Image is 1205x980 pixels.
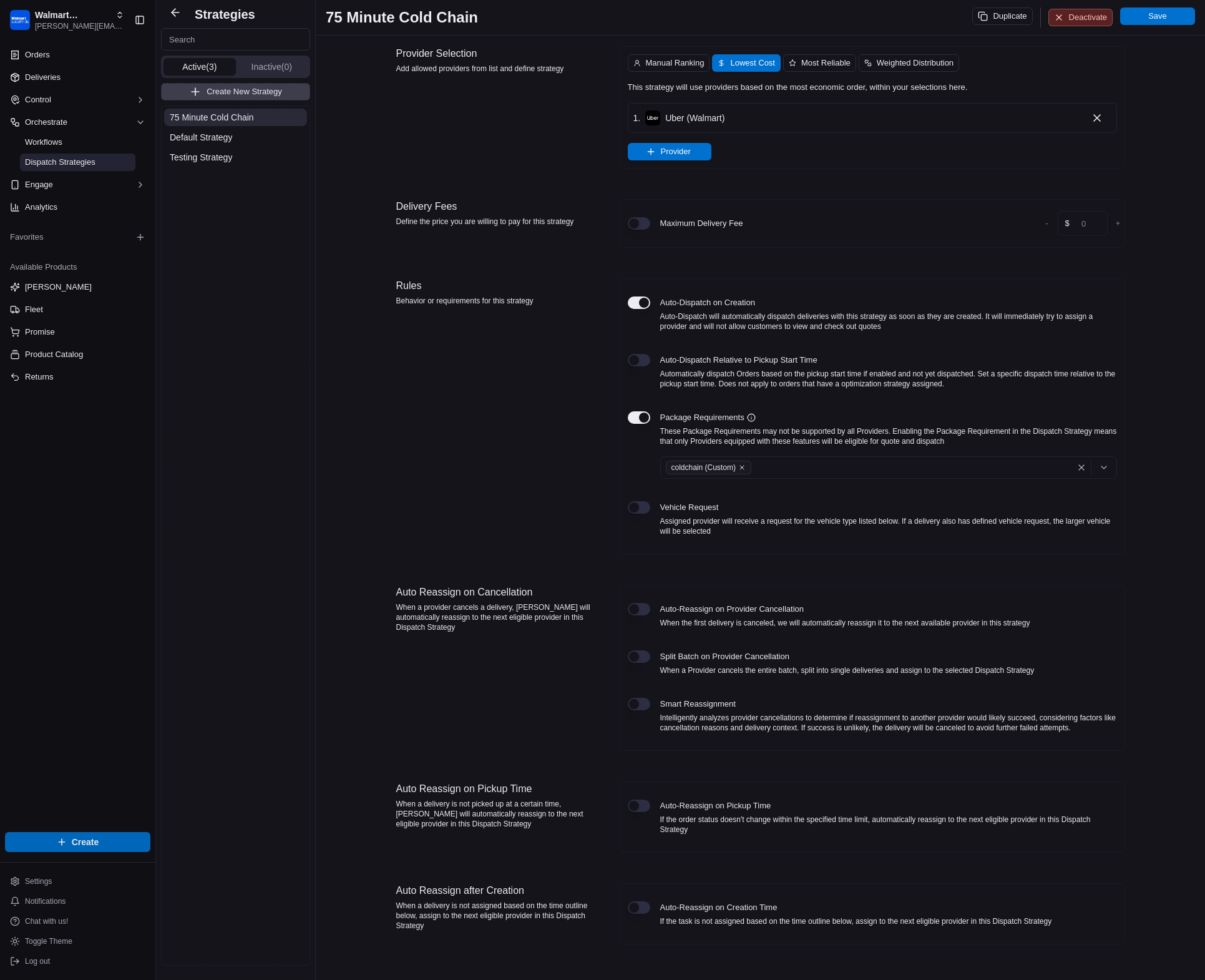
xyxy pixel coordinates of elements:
p: Auto-Dispatch will automatically dispatch deliveries with this strategy as soon as they are creat... [628,311,1117,331]
span: coldchain (Custom) [671,463,736,473]
div: We're available if you need us! [56,132,172,142]
label: Auto-Dispatch on Creation [660,296,755,309]
span: Product Catalog [25,349,83,360]
button: Create New Strategy [161,83,310,100]
div: Start new chat [56,119,205,132]
p: If the task is not assigned based on the time outline below, assign to the next eligible provider... [628,916,1052,926]
button: Weighted Distribution [859,54,959,72]
button: Most Reliable [783,54,856,72]
span: Settings [25,876,52,886]
button: Active (3) [163,58,236,76]
label: Maximum Delivery Fee [660,217,743,230]
button: Testing Strategy [164,149,307,166]
button: See all [193,160,227,175]
div: Available Products [5,257,150,277]
label: Smart Reassignment [660,698,736,710]
img: Nash [12,12,37,37]
span: Manual Ranking [646,57,705,69]
span: Notifications [25,896,66,906]
button: Manual Ranking [628,54,710,72]
button: Create [5,832,150,852]
button: 75 Minute Cold Chain [164,109,307,126]
img: Liam S. [12,182,32,202]
a: 💻API Documentation [100,274,205,296]
a: Analytics [5,197,150,217]
a: 📗Knowledge Base [7,274,100,296]
span: 75 Minute Cold Chain [170,111,254,124]
label: Auto-Reassign on Creation Time [660,901,778,914]
p: When the first delivery is canceled, we will automatically reassign it to the next available prov... [628,618,1030,628]
span: Create [72,836,99,848]
img: uber-new-logo.jpeg [645,110,660,125]
span: [DATE] [48,227,74,237]
button: coldchain (Custom) [660,456,1117,479]
a: Returns [10,371,145,383]
span: Log out [25,956,50,966]
img: 1736555255976-a54dd68f-1ca7-489b-9aae-adbdc363a1c4 [25,194,35,204]
input: Search [161,28,310,51]
p: When a Provider cancels the entire batch, split into single deliveries and assign to the selected... [628,665,1035,675]
span: Deliveries [25,72,61,83]
button: Package Requirements [747,413,756,422]
div: When a provider cancels a delivery, [PERSON_NAME] will automatically reassign to the next eligibl... [396,602,605,632]
h2: Strategies [195,6,255,23]
span: $ [1060,213,1075,238]
h1: Auto Reassign after Creation [396,883,605,898]
span: • [104,194,108,203]
a: [PERSON_NAME] [10,282,145,293]
span: [PERSON_NAME] [25,282,92,293]
label: Auto-Dispatch Relative to Pickup Start Time [660,354,817,366]
span: Walmart LocalFinds [35,9,110,21]
a: Deliveries [5,67,150,87]
button: Settings [5,873,150,890]
p: These Package Requirements may not be supported by all Providers. Enabling the Package Requiremen... [628,426,1117,446]
span: API Documentation [118,279,200,292]
a: Promise [10,326,145,338]
button: Toggle Theme [5,933,150,950]
h1: Delivery Fees [396,199,605,214]
a: Fleet [10,304,145,315]
div: When a delivery is not picked up at a certain time, [PERSON_NAME] will automatically reassign to ... [396,799,605,829]
span: Workflows [25,137,62,148]
button: Chat with us! [5,913,150,930]
span: Orchestrate [25,117,67,128]
button: Walmart LocalFindsWalmart LocalFinds[PERSON_NAME][EMAIL_ADDRESS][DOMAIN_NAME] [5,5,129,35]
span: Toggle Theme [25,936,72,946]
button: Engage [5,175,150,195]
p: Automatically dispatch Orders based on the pickup start time if enabled and not yet dispatched. S... [628,369,1117,389]
span: Knowledge Base [25,279,95,292]
img: Walmart LocalFinds [10,10,30,30]
span: Testing Strategy [170,151,232,164]
button: Orchestrate [5,112,150,132]
div: Define the price you are willing to pay for this strategy [396,217,605,227]
button: Notifications [5,893,150,910]
button: Returns [5,367,150,387]
a: Product Catalog [10,349,145,360]
p: This strategy will use providers based on the most economic order, within your selections here. [628,82,968,93]
button: Deactivate [1048,9,1113,26]
label: Auto-Reassign on Provider Cancellation [660,603,804,615]
span: Package Requirements [660,411,744,424]
label: Auto-Reassign on Pickup Time [660,800,771,812]
div: Favorites [5,227,150,247]
button: Default Strategy [164,129,307,146]
div: 💻 [105,280,115,290]
a: Powered byPylon [88,309,151,319]
span: Most Reliable [801,57,851,69]
span: Analytics [25,202,57,213]
span: Orders [25,49,50,61]
span: Engage [25,179,53,190]
h1: Auto Reassign on Pickup Time [396,782,605,796]
span: Uber (Walmart) [665,112,724,124]
button: Provider [628,143,711,160]
input: Got a question? Start typing here... [32,81,225,94]
div: When a delivery is not assigned based on the time outline below, assign to the next eligible prov... [396,901,605,931]
a: Dispatch Strategies [20,154,135,171]
button: [PERSON_NAME][EMAIL_ADDRESS][DOMAIN_NAME] [35,21,124,31]
span: Weighted Distribution [877,57,954,69]
a: Orders [5,45,150,65]
a: Workflows [20,134,135,151]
